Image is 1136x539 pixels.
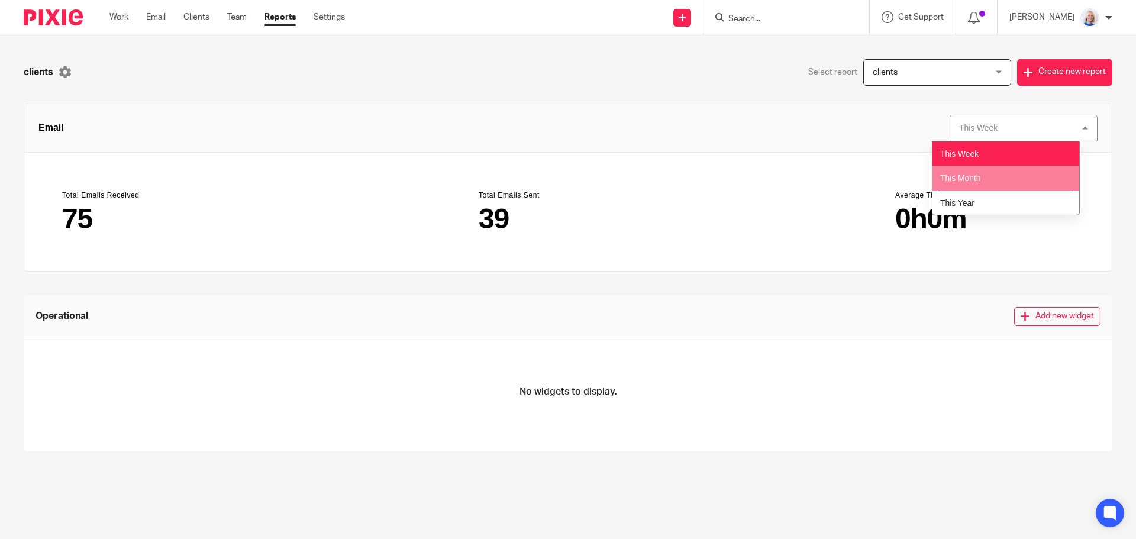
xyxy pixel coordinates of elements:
a: Work [109,11,128,23]
a: Reports [264,11,296,23]
span: Email [38,121,64,135]
main: 75 [62,205,241,233]
span: Select report [808,66,857,78]
input: Search [727,14,834,25]
button: Create new report [1017,59,1112,86]
header: Average Time to Respond [895,191,1074,200]
button: Add new widget [1014,307,1100,326]
a: Email [146,11,166,23]
a: Settings [314,11,345,23]
a: Clients [183,11,209,23]
header: Total Emails Sent [479,191,657,200]
a: Team [227,11,247,23]
div: This Week [959,123,998,133]
span: This Year [940,198,974,208]
main: 0h0m [895,205,1074,233]
span: Operational [35,309,88,323]
h4: No widgets to display. [519,386,617,398]
header: Total Emails Received [62,191,241,200]
span: This Week [940,149,979,159]
span: This Month [940,173,981,183]
span: clients [873,68,898,76]
span: Get Support [898,13,944,21]
img: Low%20Res%20-%20Your%20Support%20Team%20-5.jpg [1080,8,1099,27]
img: Pixie [24,9,83,25]
p: [PERSON_NAME] [1009,11,1074,23]
span: clients [24,66,53,79]
main: 39 [479,205,657,233]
